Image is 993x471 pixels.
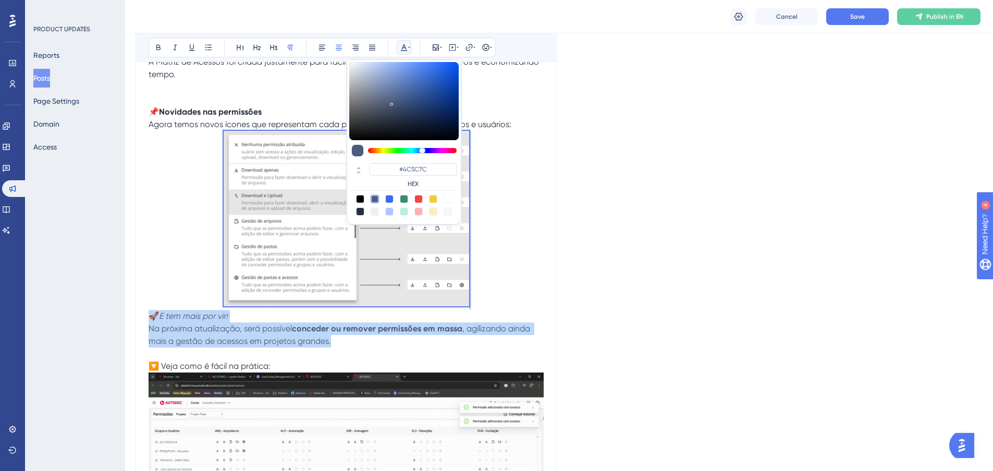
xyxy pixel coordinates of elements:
[159,311,228,321] em: E tem mais por vir!
[33,25,90,33] div: PRODUCT UPDATES
[826,8,889,25] button: Save
[149,107,159,117] span: 📌
[33,46,59,65] button: Reports
[149,311,159,321] span: 🚀
[159,107,262,117] strong: Novidades nas permissões
[33,92,79,110] button: Page Settings
[33,69,50,88] button: Posts
[149,119,511,129] span: Agora temos novos ícones que representam cada permissão disponível para grupos e usuários:
[292,324,462,333] strong: conceder ou remover permissões em massa
[897,8,980,25] button: Publish in EN
[149,361,271,371] span: 🔽 Veja como é fácil na prática:
[33,115,59,133] button: Domain
[926,13,963,21] span: Publish in EN
[24,3,65,15] span: Need Help?
[369,180,457,188] label: HEX
[149,324,292,333] span: Na próxima atualização, será possível
[72,5,76,14] div: 4
[149,324,532,346] span: , agilizando ainda mais a gestão de acessos em projetos grandes.
[776,13,798,21] span: Cancel
[850,13,865,21] span: Save
[33,138,57,156] button: Access
[755,8,818,25] button: Cancel
[949,430,980,461] iframe: UserGuiding AI Assistant Launcher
